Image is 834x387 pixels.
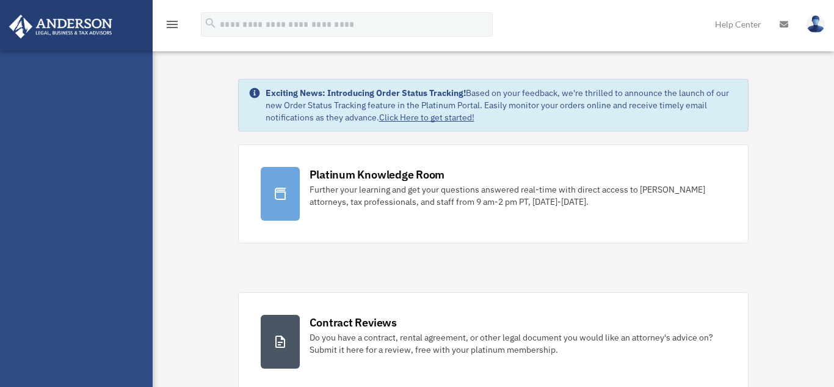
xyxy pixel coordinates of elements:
[204,17,217,30] i: search
[310,183,727,208] div: Further your learning and get your questions answered real-time with direct access to [PERSON_NAM...
[165,21,179,32] a: menu
[238,144,749,243] a: Platinum Knowledge Room Further your learning and get your questions answered real-time with dire...
[379,112,474,123] a: Click Here to get started!
[807,15,825,33] img: User Pic
[310,315,397,330] div: Contract Reviews
[5,15,116,39] img: Anderson Advisors Platinum Portal
[266,87,466,98] strong: Exciting News: Introducing Order Status Tracking!
[310,167,445,182] div: Platinum Knowledge Room
[266,87,739,123] div: Based on your feedback, we're thrilled to announce the launch of our new Order Status Tracking fe...
[165,17,179,32] i: menu
[310,331,727,356] div: Do you have a contract, rental agreement, or other legal document you would like an attorney's ad...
